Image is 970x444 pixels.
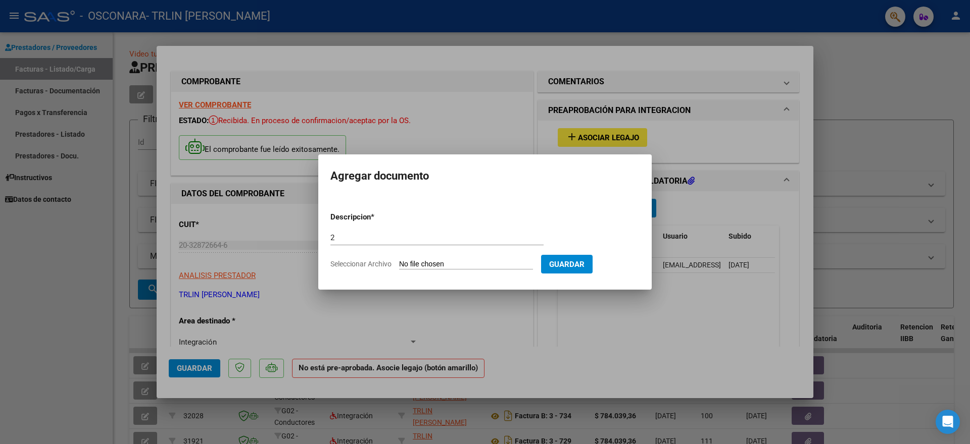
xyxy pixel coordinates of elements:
h2: Agregar documento [330,166,640,186]
div: Open Intercom Messenger [936,410,960,434]
button: Guardar [541,255,593,273]
span: Seleccionar Archivo [330,260,392,268]
span: Guardar [549,260,585,269]
p: Descripcion [330,211,423,223]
